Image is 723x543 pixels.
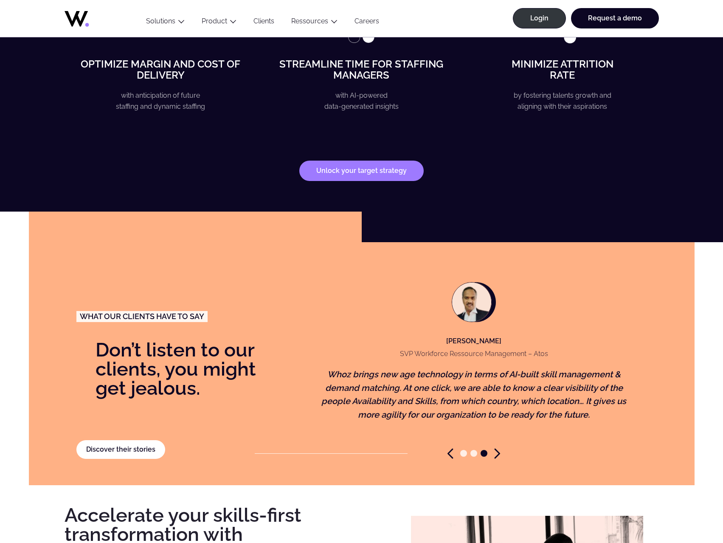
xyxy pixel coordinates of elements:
[309,269,638,448] figure: 3 / 3
[512,58,613,70] strong: Minimize attrition
[550,69,575,81] strong: rate
[76,440,166,459] a: Discover their stories
[245,17,283,28] a: Clients
[76,340,279,398] p: Don’t listen to our clients, you might get jealous.
[494,448,500,459] span: Next slide
[138,17,193,28] button: Solutions
[283,17,346,28] button: Ressources
[193,17,245,28] button: Product
[571,8,659,28] a: Request a demo
[65,504,301,526] strong: Accelerate your skills-first
[476,90,649,112] p: by fostering talents growth and aligning with their aspirations
[452,281,491,323] img: Capture-decran-2024-02-19-a-19.04.46.png
[291,17,328,25] a: Ressources
[74,90,247,155] p: with anticipation of future staffing and dynamic staffing
[393,336,555,346] p: [PERSON_NAME]
[393,351,555,357] p: SVP Workforce Ressource Management – Atos
[202,17,227,25] a: Product
[460,450,467,457] span: Go to slide 1
[481,450,487,457] span: Go to slide 3
[513,8,566,28] a: Login
[275,90,448,112] p: with AI-powered data-generated insights
[299,161,424,181] a: Unlock your target strategy
[447,448,453,459] span: Previous slide
[309,368,638,421] p: Whoz brings new age technology in terms of AI-built skill management & demand matching. At one cl...
[667,487,711,531] iframe: Chatbot
[346,17,388,28] a: Careers
[470,450,477,457] span: Go to slide 2
[316,167,407,174] strong: Unlock your target strategy
[80,313,204,320] span: What our clients have to say
[279,58,443,81] strong: Streamline time for staffing managers
[81,58,240,81] strong: Optimize margin and cost of delivery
